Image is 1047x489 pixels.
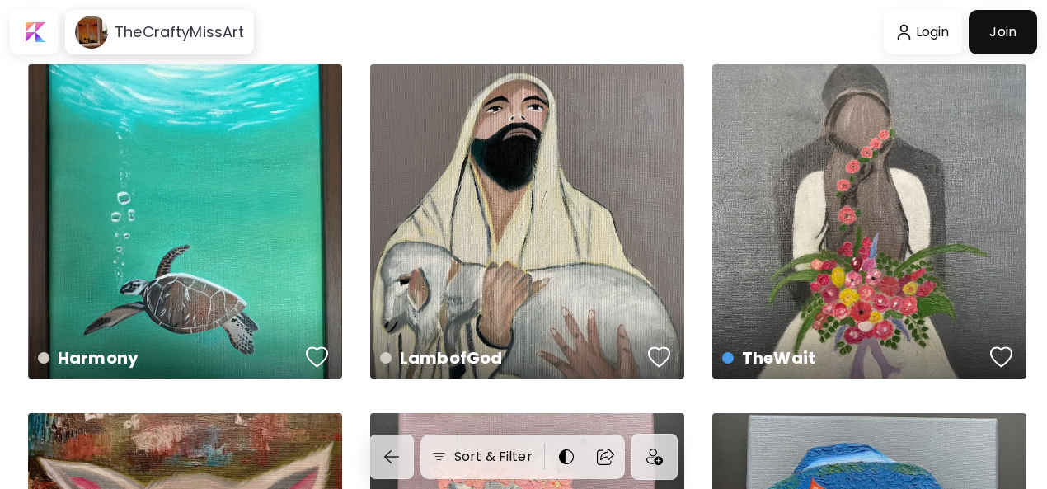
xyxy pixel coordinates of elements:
[302,341,333,374] button: favorites
[646,449,663,465] img: icon
[369,435,414,479] button: back
[644,341,675,374] button: favorites
[712,64,1026,379] a: TheWaitfavoriteshttps://cdn.kaleido.art/CDN/Artwork/168712/Primary/medium.webp?updated=749317
[369,435,420,479] a: back
[380,346,642,370] h4: LambofGod
[370,64,684,379] a: LambofGodfavoriteshttps://cdn.kaleido.art/CDN/Artwork/168713/Primary/medium.webp?updated=749320
[454,447,533,467] h6: Sort & Filter
[382,447,401,467] img: back
[115,22,244,42] h6: TheCraftyMissArt
[969,10,1037,54] a: Join
[38,346,300,370] h4: Harmony
[986,341,1017,374] button: favorites
[722,346,984,370] h4: TheWait
[28,64,342,379] a: Harmonyfavoriteshttps://cdn.kaleido.art/CDN/Artwork/168714/Primary/medium.webp?updated=749323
